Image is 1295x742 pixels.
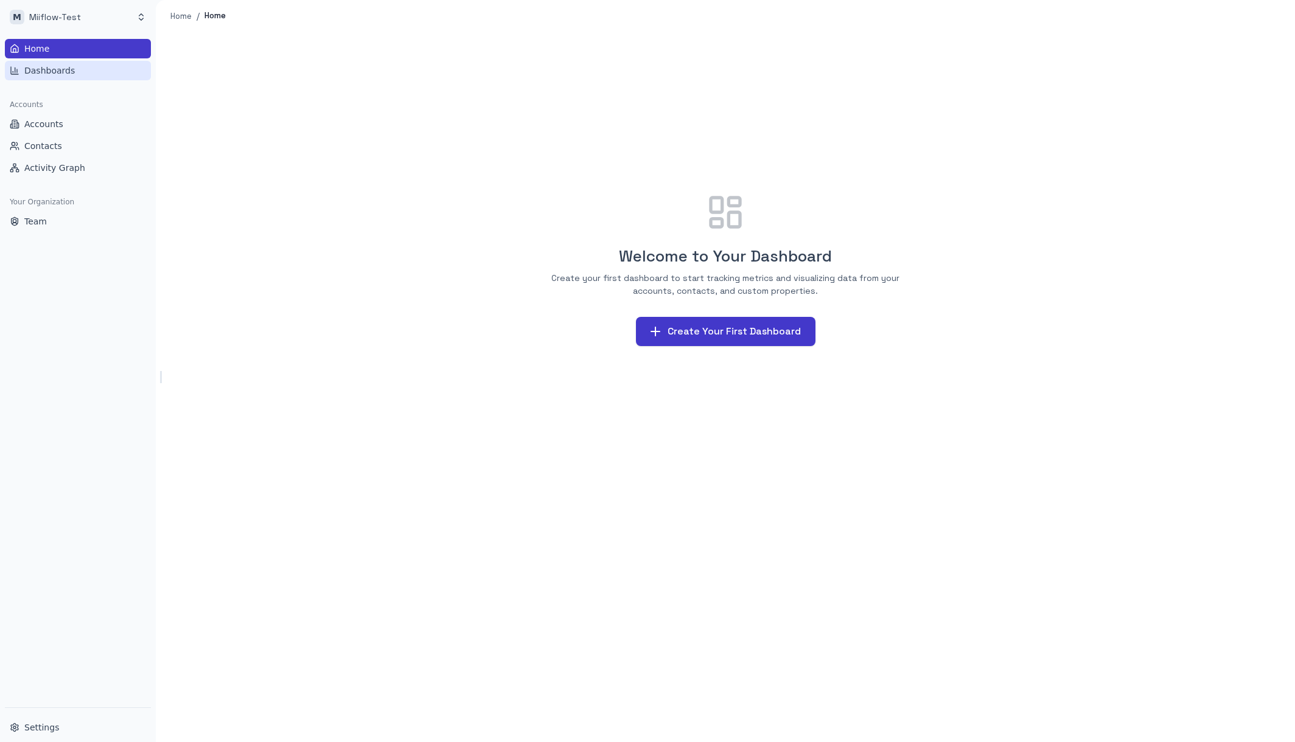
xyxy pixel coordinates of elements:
[24,140,62,152] span: Contacts
[24,721,59,733] span: Settings
[5,5,151,29] button: MMiiflow-Test
[5,39,151,58] a: Home
[24,43,49,55] span: Home
[5,95,151,114] div: Accounts
[24,162,85,174] span: Activity Graph
[5,136,151,156] a: Contacts
[5,192,151,212] div: Your Organization
[5,212,151,231] a: Team
[204,10,226,22] p: Home
[5,718,151,737] a: Settings
[197,10,200,23] li: /
[10,10,24,24] span: M
[543,272,908,297] p: Create your first dashboard to start tracking metrics and visualizing data from your accounts, co...
[170,10,192,23] a: Home
[156,371,166,383] button: Toggle Sidebar
[24,118,63,130] span: Accounts
[24,215,47,227] span: Team
[619,246,832,266] h4: Welcome to Your Dashboard
[24,64,75,77] span: Dashboards
[636,317,815,346] button: Create Your First Dashboard
[5,61,151,80] a: Dashboards
[29,11,81,24] p: Miiflow-Test
[5,158,151,178] a: Activity Graph
[5,114,151,134] a: Accounts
